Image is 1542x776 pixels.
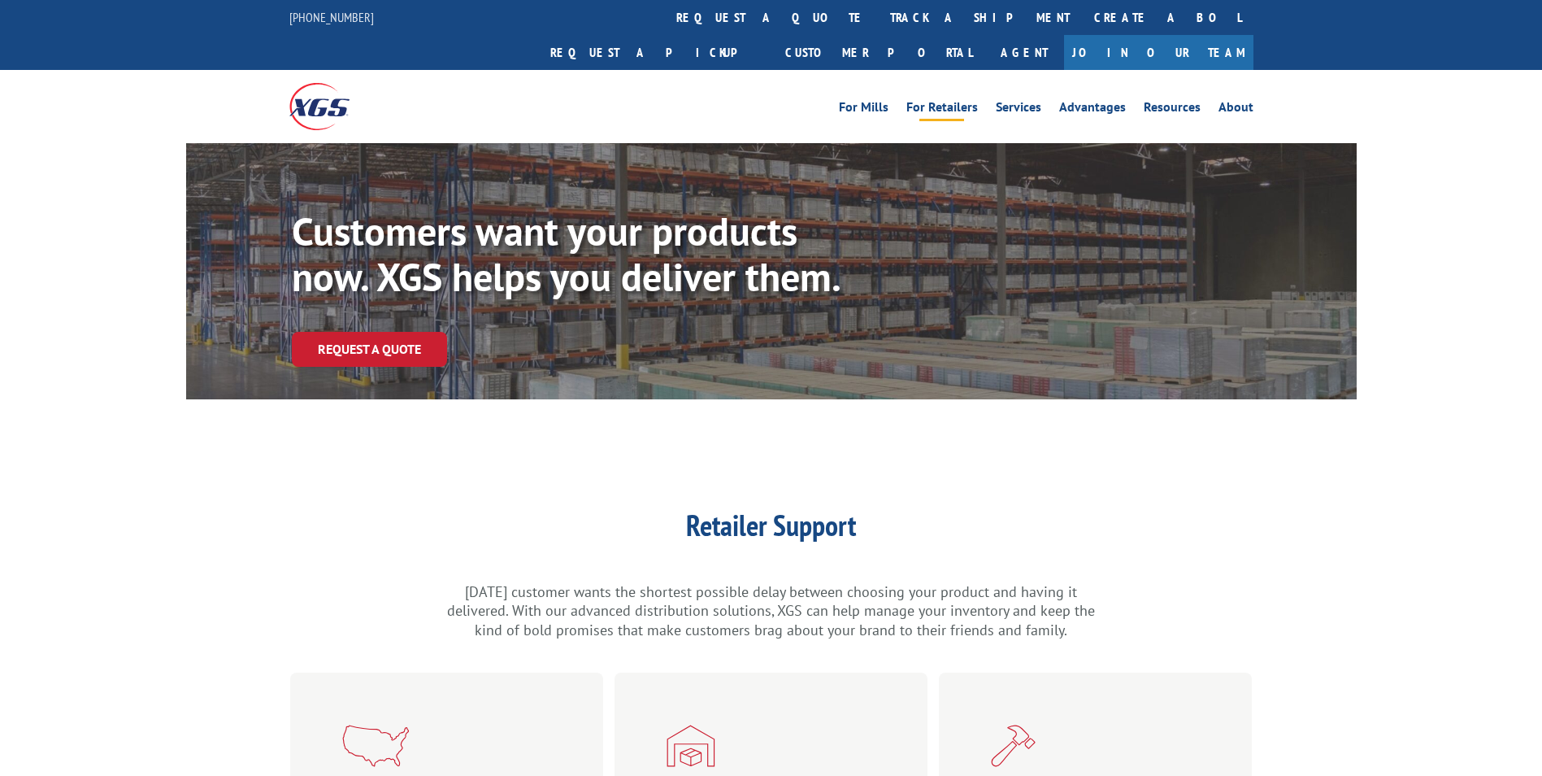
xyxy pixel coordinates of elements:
img: XGS_Icon_Installers_Red [991,725,1036,767]
a: Services [996,101,1041,119]
a: For Mills [839,101,888,119]
a: Customer Portal [773,35,984,70]
a: Request a pickup [538,35,773,70]
a: Join Our Team [1064,35,1253,70]
a: For Retailers [906,101,978,119]
a: Resources [1144,101,1201,119]
a: Agent [984,35,1064,70]
img: xgs-icon-nationwide-reach-red [342,725,409,767]
a: Request a Quote [292,332,447,367]
h1: Retailer Support [446,511,1097,548]
a: About [1218,101,1253,119]
img: XGS_Icon_SMBFlooringRetailer_Red [667,725,715,767]
p: [DATE] customer wants the shortest possible delay between choosing your product and having it del... [446,582,1097,640]
p: Customers want your products now. XGS helps you deliver them. [292,208,875,299]
a: [PHONE_NUMBER] [289,9,374,25]
a: Advantages [1059,101,1126,119]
